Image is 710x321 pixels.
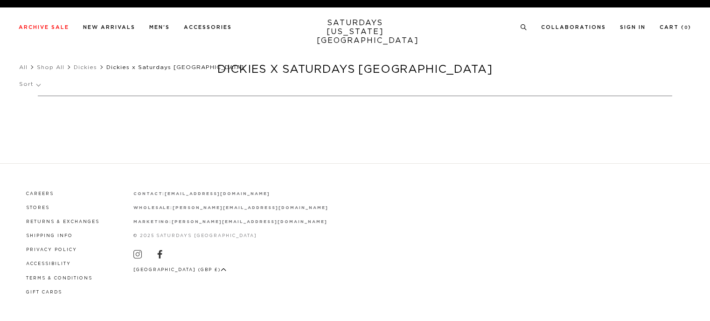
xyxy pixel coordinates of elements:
[133,206,173,210] strong: wholesale:
[26,248,77,252] a: Privacy Policy
[26,220,99,224] a: Returns & Exchanges
[26,192,54,196] a: Careers
[26,234,73,238] a: Shipping Info
[133,220,172,224] strong: marketing:
[19,74,40,95] p: Sort
[133,266,227,273] button: [GEOGRAPHIC_DATA] (GBP £)
[83,25,135,30] a: New Arrivals
[26,206,49,210] a: Stores
[684,26,688,30] small: 0
[173,206,328,210] a: [PERSON_NAME][EMAIL_ADDRESS][DOMAIN_NAME]
[165,192,270,196] a: [EMAIL_ADDRESS][DOMAIN_NAME]
[660,25,691,30] a: Cart (0)
[541,25,606,30] a: Collaborations
[184,25,232,30] a: Accessories
[19,25,69,30] a: Archive Sale
[37,64,64,70] a: Shop All
[172,220,327,224] a: [PERSON_NAME][EMAIL_ADDRESS][DOMAIN_NAME]
[26,290,62,294] a: Gift Cards
[26,276,92,280] a: Terms & Conditions
[149,25,170,30] a: Men's
[106,64,244,70] span: Dickies x Saturdays [GEOGRAPHIC_DATA]
[133,192,165,196] strong: contact:
[133,232,328,239] p: © 2025 Saturdays [GEOGRAPHIC_DATA]
[317,19,394,45] a: SATURDAYS[US_STATE][GEOGRAPHIC_DATA]
[19,64,28,70] a: All
[620,25,646,30] a: Sign In
[74,64,97,70] a: Dickies
[26,262,71,266] a: Accessibility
